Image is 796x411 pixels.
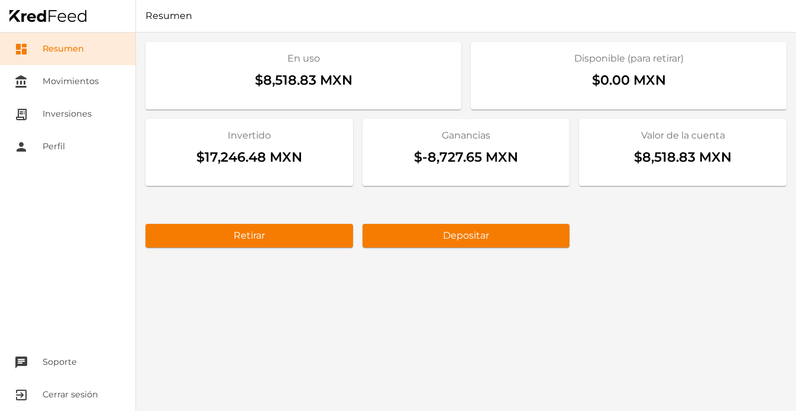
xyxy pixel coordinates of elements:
h2: Invertido [155,129,344,143]
i: receipt_long [14,107,28,121]
i: exit_to_app [14,388,28,402]
h1: Resumen [136,9,796,23]
button: Retirar [145,224,353,248]
i: dashboard [14,42,28,56]
i: account_balance [14,75,28,89]
i: person [14,140,28,154]
div: $0.00 MXN [480,66,777,100]
button: Depositar [363,224,570,248]
h2: Ganancias [372,129,561,143]
div: $-8,727.65 MXN [372,143,561,177]
div: $17,246.48 MXN [155,143,344,177]
h2: En uso [155,52,452,66]
i: chat [14,355,28,370]
h2: Disponible (para retirar) [480,52,777,66]
div: $8,518.83 MXN [155,66,452,100]
h2: Valor de la cuenta [588,129,777,143]
div: $8,518.83 MXN [588,143,777,177]
img: Home [9,10,86,22]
